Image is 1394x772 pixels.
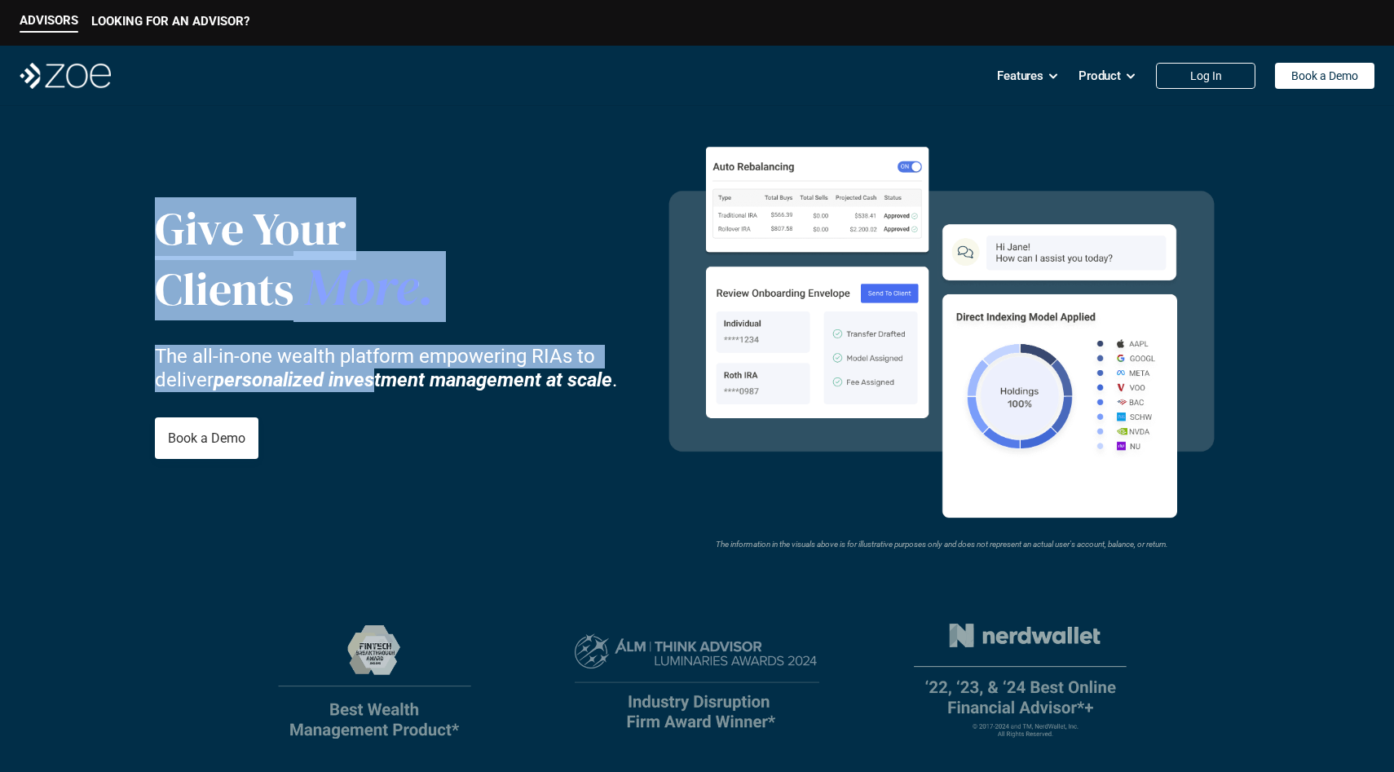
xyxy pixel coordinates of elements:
[997,64,1043,88] p: Features
[155,345,644,392] p: The all-in-one wealth platform empowering RIAs to deliver .
[1156,63,1255,89] a: Log In
[1079,64,1121,88] p: Product
[1275,63,1374,89] a: Book a Demo
[91,14,249,29] p: LOOKING FOR AN ADVISOR?
[305,251,418,322] span: More
[418,251,435,322] span: .
[168,430,245,446] p: Book a Demo
[1190,69,1222,83] p: Log In
[20,13,78,28] p: ADVISORS
[1291,69,1358,83] p: Book a Demo
[155,256,531,319] p: Clients
[155,417,258,459] a: Book a Demo
[716,540,1168,549] em: The information in the visuals above is for illustrative purposes only and does not represent an ...
[155,201,531,256] p: Give Your
[214,368,612,390] strong: personalized investment management at scale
